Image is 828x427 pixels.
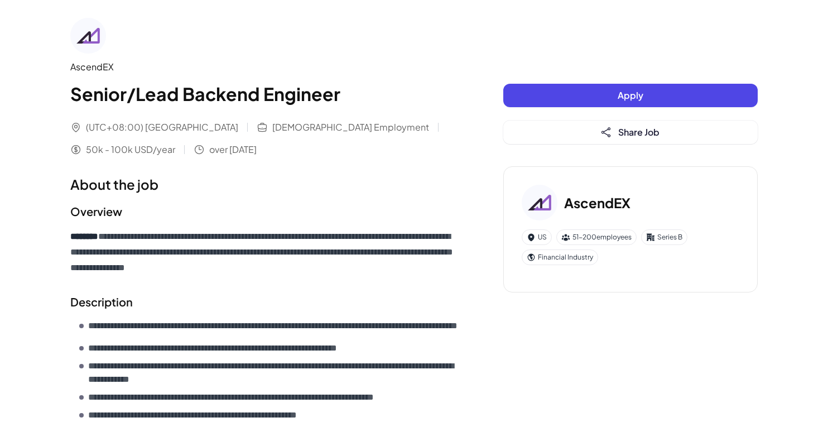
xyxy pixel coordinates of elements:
[86,121,238,134] span: (UTC+08:00) [GEOGRAPHIC_DATA]
[556,229,637,245] div: 51-200 employees
[564,193,630,213] h3: AscendEX
[70,80,459,107] h1: Senior/Lead Backend Engineer
[618,126,659,138] span: Share Job
[272,121,429,134] span: [DEMOGRAPHIC_DATA] Employment
[503,121,758,144] button: Share Job
[522,250,598,265] div: Financial Industry
[70,174,459,194] h1: About the job
[209,143,257,156] span: over [DATE]
[522,229,552,245] div: US
[70,203,459,220] h2: Overview
[86,143,175,156] span: 50k - 100k USD/year
[503,84,758,107] button: Apply
[70,60,459,74] div: AscendEX
[618,89,643,101] span: Apply
[70,294,459,310] h2: Description
[641,229,687,245] div: Series B
[522,185,557,220] img: As
[70,18,106,54] img: As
